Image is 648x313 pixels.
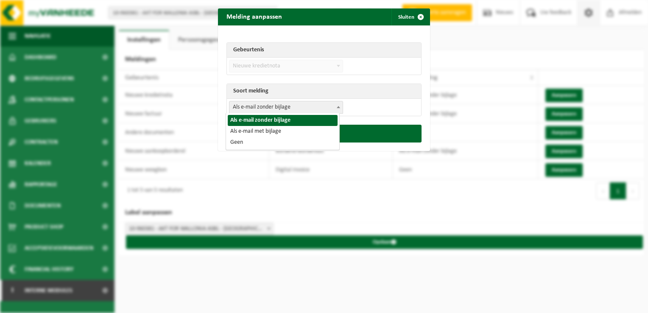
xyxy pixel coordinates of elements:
span: Nieuwe kredietnota [229,60,343,72]
th: Gebeurtenis [227,43,421,58]
li: Als e-mail zonder bijlage [228,115,338,126]
li: Als e-mail met bijlage [228,126,338,137]
h2: Melding aanpassen [218,8,290,25]
button: Sluiten [391,8,429,25]
span: Als e-mail zonder bijlage [229,101,343,114]
li: Geen [228,137,338,148]
th: Soort melding [227,84,421,99]
span: Nieuwe kredietnota [229,60,343,73]
span: Als e-mail zonder bijlage [229,101,343,113]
